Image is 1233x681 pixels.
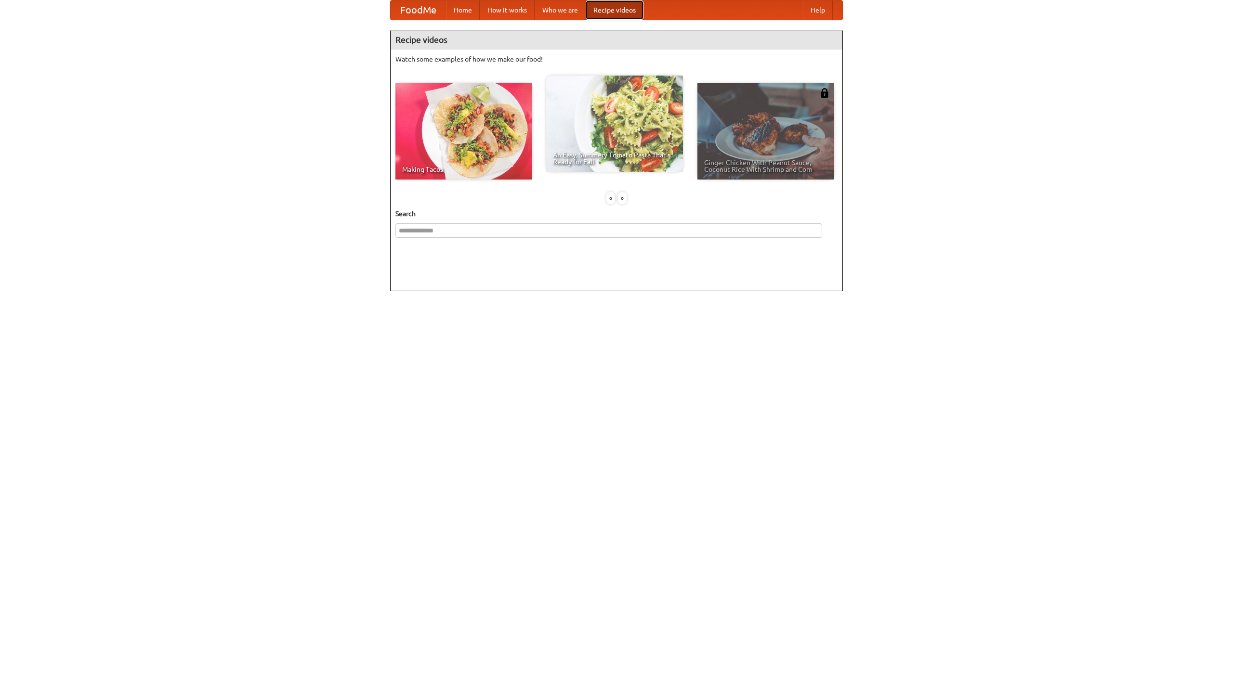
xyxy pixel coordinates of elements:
a: Making Tacos [395,83,532,180]
div: « [606,192,615,204]
a: Who we are [535,0,586,20]
a: Recipe videos [586,0,643,20]
h4: Recipe videos [391,30,842,50]
span: An Easy, Summery Tomato Pasta That's Ready for Fall [553,152,676,165]
a: Help [803,0,833,20]
span: Making Tacos [402,166,525,173]
p: Watch some examples of how we make our food! [395,54,838,64]
a: Home [446,0,480,20]
h5: Search [395,209,838,218]
a: How it works [480,0,535,20]
div: » [618,192,627,204]
a: FoodMe [391,0,446,20]
a: An Easy, Summery Tomato Pasta That's Ready for Fall [546,76,683,172]
img: 483408.png [820,88,829,98]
